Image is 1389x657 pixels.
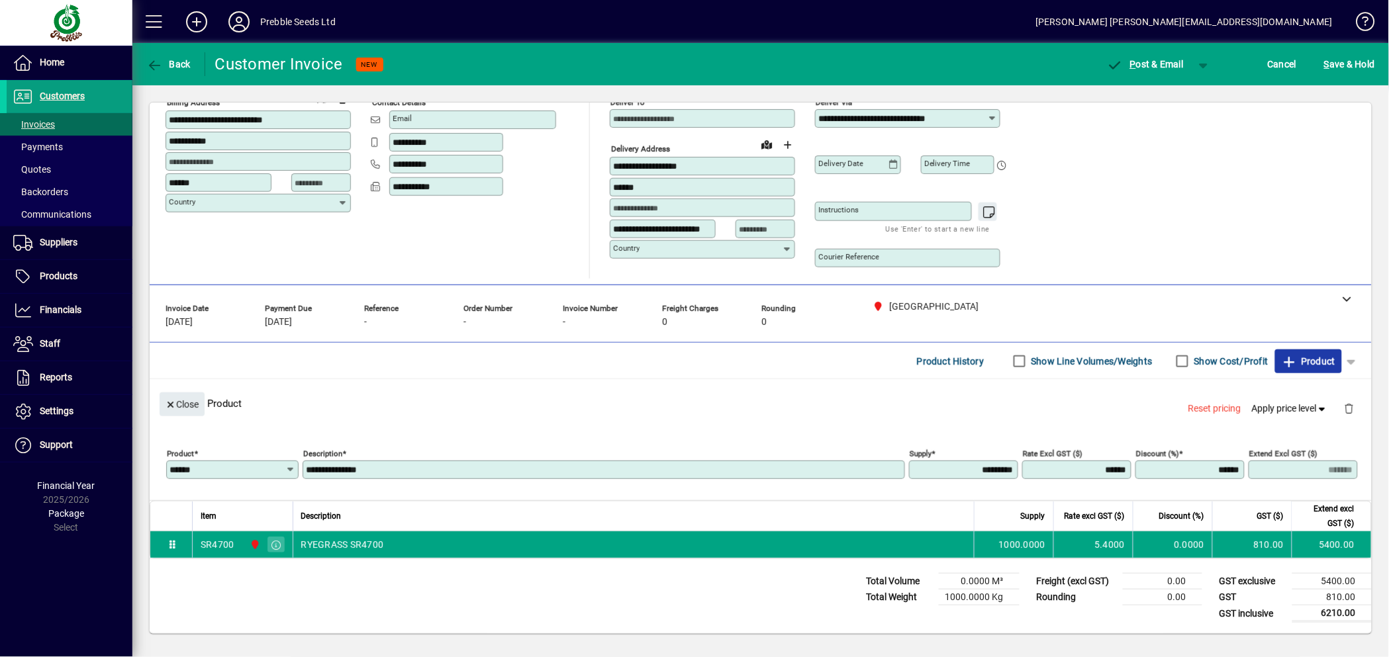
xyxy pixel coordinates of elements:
[939,590,1020,605] td: 1000.0000 Kg
[1247,397,1334,421] button: Apply price level
[7,158,132,181] a: Quotes
[40,439,73,450] span: Support
[610,98,645,107] mat-label: Deliver To
[40,57,64,67] span: Home
[7,361,132,394] a: Reports
[1321,52,1378,76] button: Save & Hold
[7,226,132,259] a: Suppliers
[1213,590,1292,605] td: GST
[1324,54,1375,75] span: ave & Hold
[165,394,199,416] span: Close
[7,429,132,462] a: Support
[939,574,1020,590] td: 0.0000 M³
[1133,531,1212,558] td: 0.0000
[301,538,384,551] span: RYEGRASS SR4700
[1300,502,1355,531] span: Extend excl GST ($)
[1213,605,1292,622] td: GST inclusive
[175,10,218,34] button: Add
[761,317,767,328] span: 0
[260,11,336,32] div: Prebble Seeds Ltd
[333,88,354,109] button: Copy to Delivery address
[1324,59,1329,69] span: S
[1275,349,1342,373] button: Product
[40,304,81,315] span: Financials
[1130,59,1136,69] span: P
[169,197,195,206] mat-label: Country
[40,406,73,416] span: Settings
[1023,449,1082,459] mat-label: Rate excl GST ($)
[1346,3,1372,46] a: Knowledge Base
[246,537,262,552] span: PALMERSTON NORTH
[777,134,798,155] button: Choose address
[40,271,77,281] span: Products
[1268,54,1297,75] span: Cancel
[1265,52,1300,76] button: Cancel
[1213,574,1292,590] td: GST exclusive
[166,317,193,328] span: [DATE]
[1030,574,1123,590] td: Freight (excl GST)
[361,60,378,69] span: NEW
[40,338,60,349] span: Staff
[13,142,63,152] span: Payments
[7,113,132,136] a: Invoices
[1030,590,1123,605] td: Rounding
[143,52,194,76] button: Back
[1123,574,1202,590] td: 0.00
[146,59,191,69] span: Back
[818,205,859,214] mat-label: Instructions
[1249,449,1317,459] mat-label: Extend excl GST ($)
[912,349,990,373] button: Product History
[218,10,260,34] button: Profile
[40,372,72,382] span: Reports
[160,392,205,416] button: Close
[1062,538,1125,551] div: 5.4000
[167,449,194,459] mat-label: Product
[563,317,565,328] span: -
[303,449,342,459] mat-label: Description
[818,252,879,261] mat-label: Courier Reference
[7,136,132,158] a: Payments
[7,395,132,428] a: Settings
[1292,574,1372,590] td: 5400.00
[40,91,85,101] span: Customers
[924,159,971,168] mat-label: Delivery time
[1065,509,1125,523] span: Rate excl GST ($)
[910,449,932,459] mat-label: Supply
[7,294,132,327] a: Financials
[613,243,640,253] mat-label: Country
[1333,392,1365,424] button: Delete
[312,87,333,109] a: View on map
[215,54,343,75] div: Customer Invoice
[48,508,84,519] span: Package
[1107,59,1184,69] span: ost & Email
[999,538,1045,551] span: 1000.0000
[301,509,342,523] span: Description
[7,46,132,79] a: Home
[1021,509,1045,523] span: Supply
[13,209,91,220] span: Communications
[7,260,132,293] a: Products
[13,119,55,130] span: Invoices
[7,328,132,361] a: Staff
[364,317,367,328] span: -
[859,574,939,590] td: Total Volume
[7,181,132,203] a: Backorders
[1159,509,1204,523] span: Discount (%)
[1029,355,1153,368] label: Show Line Volumes/Weights
[1136,449,1179,459] mat-label: Discount (%)
[662,317,667,328] span: 0
[40,237,77,247] span: Suppliers
[38,480,95,491] span: Financial Year
[1183,397,1247,421] button: Reset pricing
[1123,590,1202,605] td: 0.00
[1292,531,1371,558] td: 5400.00
[1100,52,1190,76] button: Post & Email
[1282,351,1335,372] span: Product
[818,159,863,168] mat-label: Delivery date
[201,509,216,523] span: Item
[393,114,412,123] mat-label: Email
[816,98,852,107] mat-label: Deliver via
[1192,355,1269,368] label: Show Cost/Profit
[7,203,132,226] a: Communications
[1333,402,1365,414] app-page-header-button: Delete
